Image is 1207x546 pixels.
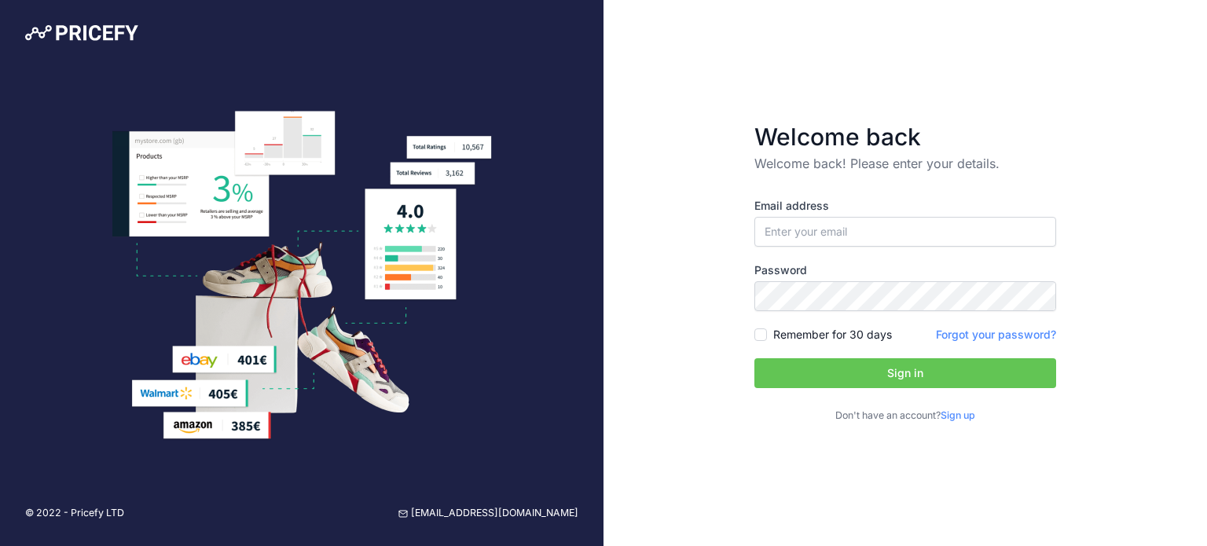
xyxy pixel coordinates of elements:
[25,506,124,521] p: © 2022 - Pricefy LTD
[941,409,975,421] a: Sign up
[398,506,578,521] a: [EMAIL_ADDRESS][DOMAIN_NAME]
[754,217,1056,247] input: Enter your email
[25,25,138,41] img: Pricefy
[754,358,1056,388] button: Sign in
[754,409,1056,423] p: Don't have an account?
[754,154,1056,173] p: Welcome back! Please enter your details.
[754,123,1056,151] h3: Welcome back
[754,198,1056,214] label: Email address
[773,327,892,343] label: Remember for 30 days
[936,328,1056,341] a: Forgot your password?
[754,262,1056,278] label: Password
